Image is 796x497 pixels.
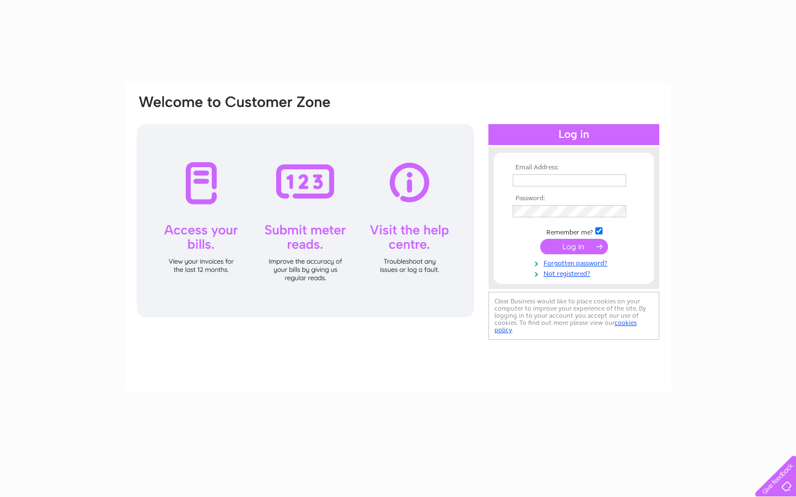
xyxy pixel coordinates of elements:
[494,319,637,334] a: cookies policy
[513,268,638,278] a: Not registered?
[510,164,638,172] th: Email Address:
[510,226,638,237] td: Remember me?
[513,257,638,268] a: Forgotten password?
[488,292,659,340] div: Clear Business would like to place cookies on your computer to improve your experience of the sit...
[510,195,638,202] th: Password:
[540,239,608,254] input: Submit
